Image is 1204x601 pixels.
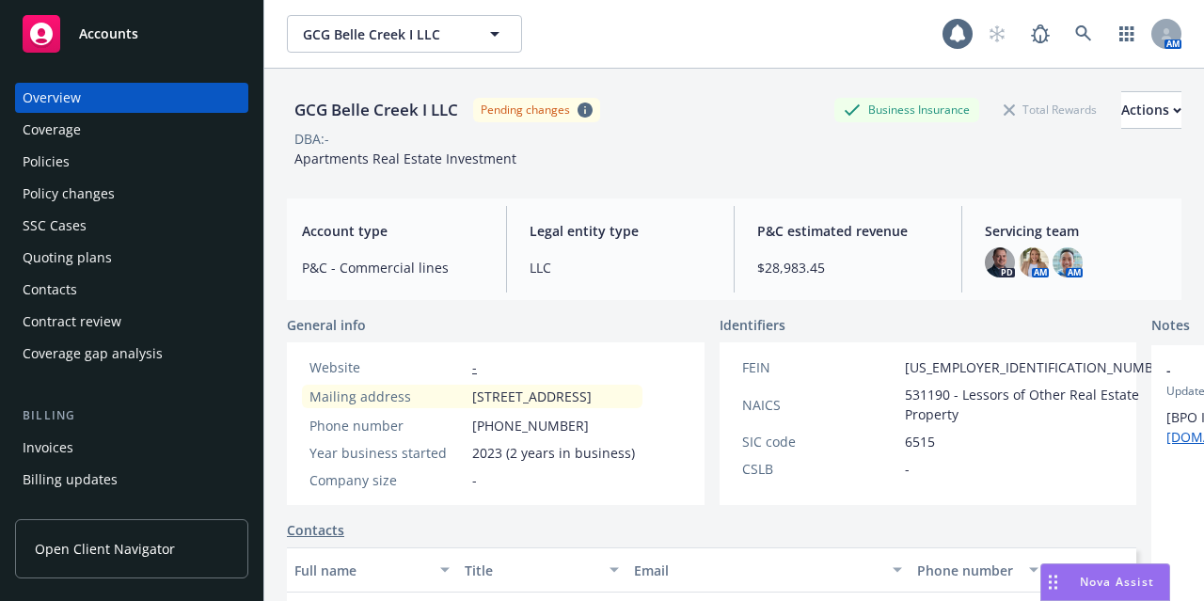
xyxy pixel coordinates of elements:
div: Policies [23,147,70,177]
a: Contract review [15,307,248,337]
div: Business Insurance [834,98,979,121]
button: Actions [1121,91,1181,129]
a: - [472,358,477,376]
div: Billing updates [23,465,118,495]
a: Quoting plans [15,243,248,273]
span: 2023 (2 years in business) [472,443,635,463]
a: Switch app [1108,15,1146,53]
div: Phone number [917,561,1017,580]
div: Actions [1121,92,1181,128]
a: Accounts [15,8,248,60]
span: $28,983.45 [757,258,939,277]
a: Policies [15,147,248,177]
span: [US_EMPLOYER_IDENTIFICATION_NUMBER] [905,357,1174,377]
div: Year business started [309,443,465,463]
span: Open Client Navigator [35,539,175,559]
div: Policy changes [23,179,115,209]
div: Quoting plans [23,243,112,273]
span: P&C - Commercial lines [302,258,483,277]
span: Identifiers [720,315,785,335]
div: Full name [294,561,429,580]
span: Apartments Real Estate Investment [294,150,516,167]
img: photo [1019,247,1049,277]
a: Policy changes [15,179,248,209]
span: LLC [530,258,711,277]
span: Notes [1151,315,1190,338]
span: - [472,470,477,490]
div: SIC code [742,432,897,451]
div: Coverage [23,115,81,145]
span: Nova Assist [1080,574,1154,590]
div: Overview [23,83,81,113]
div: Coverage gap analysis [23,339,163,369]
button: Nova Assist [1040,563,1170,601]
div: SSC Cases [23,211,87,241]
a: Report a Bug [1022,15,1059,53]
div: Account charges [23,497,127,527]
a: Billing updates [15,465,248,495]
div: Billing [15,406,248,425]
div: Phone number [309,416,465,435]
div: Mailing address [309,387,465,406]
div: Drag to move [1041,564,1065,600]
a: Coverage gap analysis [15,339,248,369]
div: Invoices [23,433,73,463]
a: SSC Cases [15,211,248,241]
a: Start snowing [978,15,1016,53]
span: GCG Belle Creek I LLC [303,24,466,44]
a: Account charges [15,497,248,527]
a: Contacts [15,275,248,305]
span: Account type [302,221,483,241]
button: Key contact [1046,547,1136,593]
div: Email [634,561,881,580]
span: General info [287,315,366,335]
button: Title [457,547,627,593]
button: Email [626,547,910,593]
div: Contract review [23,307,121,337]
div: CSLB [742,459,897,479]
div: Website [309,357,465,377]
div: Contacts [23,275,77,305]
a: Contacts [287,520,344,540]
a: Coverage [15,115,248,145]
div: DBA: - [294,129,329,149]
div: Company size [309,470,465,490]
a: Search [1065,15,1102,53]
button: Full name [287,547,457,593]
a: Invoices [15,433,248,463]
img: photo [1053,247,1083,277]
img: photo [985,247,1015,277]
div: Total Rewards [994,98,1106,121]
div: FEIN [742,357,897,377]
div: Pending changes [481,102,570,118]
span: 531190 - Lessors of Other Real Estate Property [905,385,1174,424]
span: - [905,459,910,479]
span: Legal entity type [530,221,711,241]
span: P&C estimated revenue [757,221,939,241]
span: 6515 [905,432,935,451]
div: Title [465,561,599,580]
button: GCG Belle Creek I LLC [287,15,522,53]
span: Accounts [79,26,138,41]
span: [PHONE_NUMBER] [472,416,589,435]
a: Overview [15,83,248,113]
span: Servicing team [985,221,1166,241]
div: GCG Belle Creek I LLC [287,98,466,122]
span: [STREET_ADDRESS] [472,387,592,406]
button: Phone number [910,547,1045,593]
span: Pending changes [473,98,600,121]
div: Key contact [1053,561,1108,580]
div: NAICS [742,395,897,415]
